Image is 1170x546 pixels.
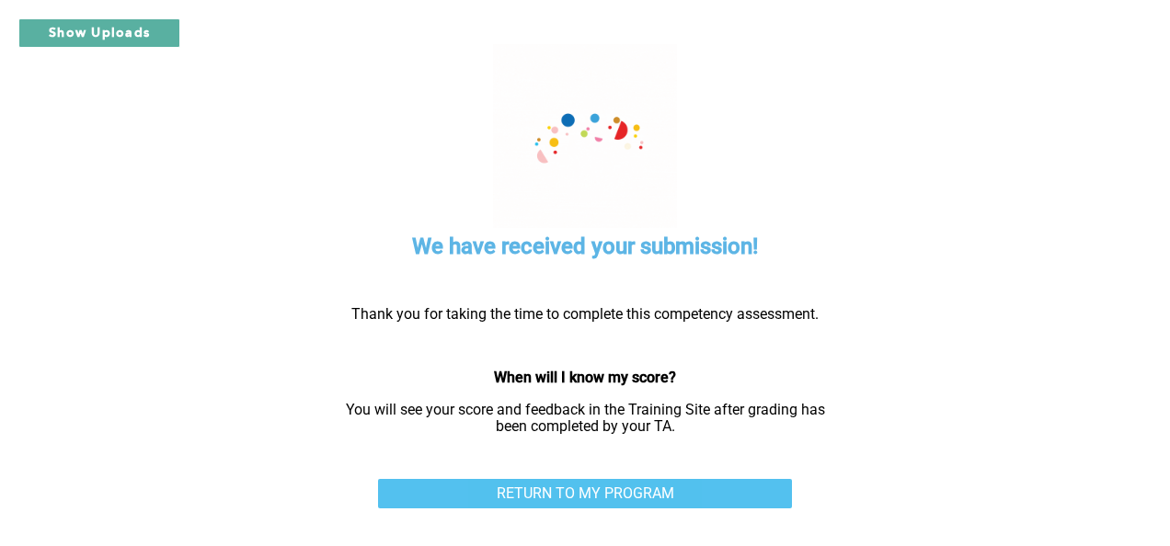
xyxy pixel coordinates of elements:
[332,306,838,323] p: Thank you for taking the time to complete this competency assessment.
[494,369,676,386] strong: When will I know my score?
[493,44,677,228] img: celebration.7678411f.gif
[332,402,838,436] p: You will see your score and feedback in the Training Site after grading has been completed by you...
[378,479,792,508] a: RETURN TO MY PROGRAM
[18,18,180,48] button: Show Uploads
[412,232,758,262] h5: We have received your submission!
